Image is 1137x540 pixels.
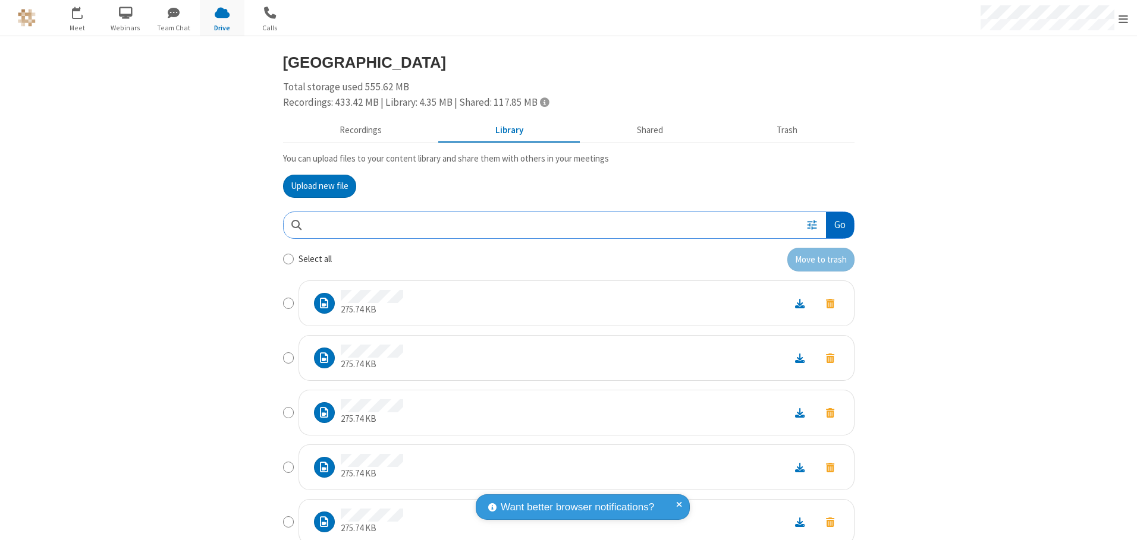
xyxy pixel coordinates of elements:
[815,350,845,366] button: Move to trash
[103,23,148,33] span: Webinars
[248,23,293,33] span: Calls
[501,500,654,515] span: Want better browser notifications?
[826,212,853,239] button: Go
[815,459,845,475] button: Move to trash
[283,119,439,142] button: Recorded meetings
[784,460,815,474] a: Download file
[439,119,580,142] button: Content library
[580,119,720,142] button: Shared during meetings
[341,522,403,535] p: 275.74 KB
[341,358,403,371] p: 275.74 KB
[540,97,549,107] span: Totals displayed include files that have been moved to the trash.
[55,23,100,33] span: Meet
[784,515,815,529] a: Download file
[784,351,815,365] a: Download file
[341,467,403,481] p: 275.74 KB
[784,296,815,310] a: Download file
[283,95,855,110] div: Recordings: 433.42 MB | Library: 4.35 MB | Shared: 117.85 MB
[80,7,88,15] div: 1
[283,54,855,71] h3: [GEOGRAPHIC_DATA]
[283,152,855,166] p: You can upload files to your content library and share them with others in your meetings
[341,412,403,426] p: 275.74 KB
[341,303,403,317] p: 275.74 KB
[283,80,855,110] div: Total storage used 555.62 MB
[784,406,815,419] a: Download file
[200,23,244,33] span: Drive
[18,9,36,27] img: QA Selenium DO NOT DELETE OR CHANGE
[283,175,356,198] button: Upload new file
[787,248,855,271] button: Move to trash
[152,23,196,33] span: Team Chat
[720,119,855,142] button: Trash
[815,514,845,530] button: Move to trash
[299,252,332,266] label: Select all
[815,295,845,311] button: Move to trash
[815,405,845,421] button: Move to trash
